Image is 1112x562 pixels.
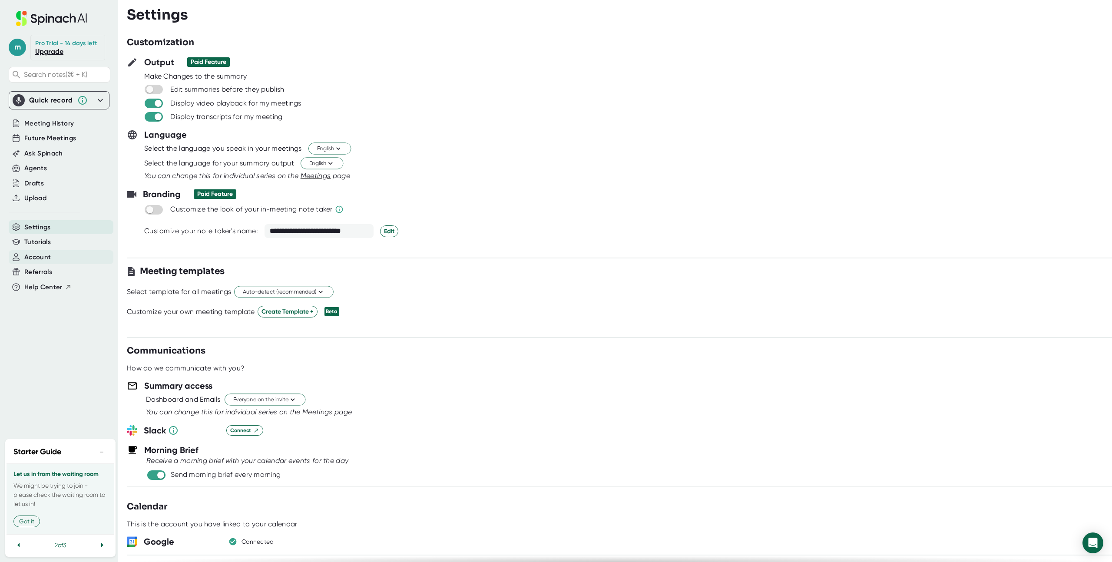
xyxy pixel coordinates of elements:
div: Send morning brief every morning [171,470,281,479]
a: Upgrade [35,47,63,56]
h3: Customization [127,36,194,49]
span: English [309,159,334,168]
button: Meetings [301,171,331,181]
span: English [317,145,342,153]
div: Make Changes to the summary [144,72,1112,81]
div: Pro Trial - 14 days left [35,40,97,47]
h2: Starter Guide [13,446,61,458]
button: Help Center [24,282,72,292]
span: 2 of 3 [55,542,66,549]
div: This is the account you have linked to your calendar [127,520,298,529]
div: Customize the look of your in-meeting note taker [170,205,332,214]
div: Dashboard and Emails [146,395,220,404]
i: You can change this for individual series on the page [144,172,350,180]
div: Display transcripts for my meeting [170,112,282,121]
div: Open Intercom Messenger [1082,532,1103,553]
p: We might be trying to join - please check the waiting room to let us in! [13,481,107,509]
button: Got it [13,516,40,527]
div: Beta [324,307,339,316]
h3: Communications [127,344,205,357]
button: Future Meetings [24,133,76,143]
button: Upload [24,193,46,203]
div: Connected [242,538,274,546]
h3: Slack [144,424,220,437]
span: Connect [230,426,259,434]
button: Meetings [302,407,333,417]
button: Everyone on the invite [225,394,305,406]
h3: Summary access [144,379,212,392]
button: Agents [24,163,47,173]
button: Account [24,252,51,262]
button: Connect [226,425,263,436]
span: Create Template + [261,307,314,316]
button: Edit [380,225,398,237]
div: Select the language you speak in your meetings [144,144,302,153]
button: Meeting History [24,119,74,129]
div: Paid Feature [197,190,233,198]
i: You can change this for individual series on the page [146,408,352,416]
button: Ask Spinach [24,149,63,159]
span: Meetings [302,408,333,416]
div: Customize your own meeting template [127,307,255,316]
button: Tutorials [24,237,51,247]
button: Auto-detect (recommended) [234,286,334,298]
h3: Calendar [127,500,167,513]
span: Search notes (⌘ + K) [24,70,87,79]
h3: Language [144,128,187,141]
span: m [9,39,26,56]
span: Meetings [301,172,331,180]
h3: Meeting templates [140,265,225,278]
span: Help Center [24,282,63,292]
div: Select template for all meetings [127,288,232,296]
img: wORq9bEjBjwFQAAAABJRU5ErkJggg== [127,536,137,547]
span: Edit [384,227,394,236]
button: − [96,446,107,458]
button: Drafts [24,179,44,188]
button: English [308,143,351,155]
i: Receive a morning brief with your calendar events for the day [146,456,348,465]
button: English [301,158,343,169]
div: Select the language for your summary output [144,159,294,168]
h3: Google [144,535,220,548]
span: Auto-detect (recommended) [243,288,325,296]
div: Quick record [13,92,106,109]
div: Customize your note taker's name: [144,227,258,235]
div: How do we communicate with you? [127,364,245,373]
h3: Branding [143,188,181,201]
div: Quick record [29,96,73,105]
button: Referrals [24,267,52,277]
div: Edit summaries before they publish [170,85,284,94]
h3: Settings [127,7,188,23]
div: Paid Feature [191,58,226,66]
button: Settings [24,222,51,232]
h3: Morning Brief [144,443,199,456]
div: Display video playback for my meetings [170,99,301,108]
button: Create Template + [258,306,318,317]
h3: Let us in from the waiting room [13,471,107,478]
h3: Output [144,56,174,69]
span: Everyone on the invite [233,396,297,404]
